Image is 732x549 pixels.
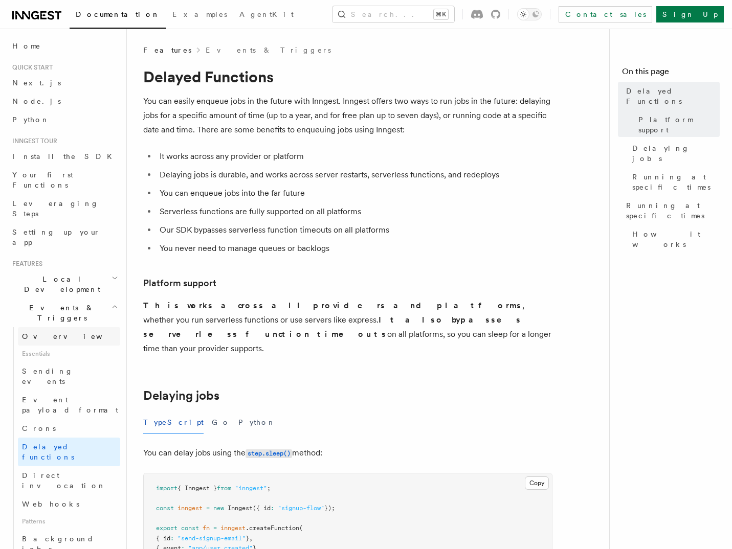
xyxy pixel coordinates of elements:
a: Running at specific times [628,168,720,196]
button: TypeScript [143,411,204,434]
span: export [156,524,178,532]
a: step.sleep() [246,448,292,457]
a: Direct invocation [18,466,120,495]
span: Overview [22,332,127,340]
span: .createFunction [246,524,299,532]
code: step.sleep() [246,449,292,458]
a: Node.js [8,92,120,110]
h1: Delayed Functions [143,67,552,86]
li: You can enqueue jobs into the far future [157,186,552,200]
a: Platform support [634,110,720,139]
span: Sending events [22,367,73,385]
a: Events & Triggers [206,45,331,55]
button: Local Development [8,270,120,299]
span: ({ id [253,505,271,512]
a: Delaying jobs [628,139,720,168]
a: Webhooks [18,495,120,513]
span: new [213,505,224,512]
span: inngest [178,505,203,512]
a: Contact sales [559,6,652,22]
span: Your first Functions [12,171,73,189]
span: : [170,535,174,542]
span: const [156,505,174,512]
span: Examples [172,10,227,18]
a: Your first Functions [8,166,120,194]
span: { Inngest } [178,485,217,492]
span: Running at specific times [626,200,720,221]
strong: This works across all providers and platforms [143,301,522,310]
a: Sending events [18,362,120,391]
a: Setting up your app [8,223,120,251]
li: Serverless functions are fully supported on all platforms [157,204,552,219]
h4: On this page [622,65,720,82]
span: Home [12,41,41,51]
span: "inngest" [235,485,267,492]
span: Direct invocation [22,471,106,490]
span: Install the SDK [12,152,118,161]
span: AgentKit [239,10,294,18]
span: How it works [632,229,720,249]
span: Running at specific times [632,172,720,192]
span: Crons [22,424,56,432]
a: Install the SDK [8,147,120,166]
span: = [213,524,217,532]
span: Features [8,260,42,268]
span: Quick start [8,63,53,72]
span: Setting up your app [12,228,100,246]
a: AgentKit [233,3,300,28]
a: Leveraging Steps [8,194,120,223]
span: , [249,535,253,542]
span: from [217,485,231,492]
span: Node.js [12,97,61,105]
a: Home [8,37,120,55]
span: Inngest tour [8,137,57,145]
a: Delaying jobs [143,388,219,403]
kbd: ⌘K [434,9,448,19]
span: fn [203,524,210,532]
p: You can delay jobs using the method: [143,446,552,461]
span: Patterns [18,513,120,530]
span: Documentation [76,10,160,18]
a: Platform support [143,276,216,290]
span: Leveraging Steps [12,199,99,218]
span: Delayed Functions [626,86,720,106]
button: Copy [525,476,549,490]
li: You never need to manage queues or backlogs [157,241,552,256]
a: Crons [18,419,120,438]
button: Events & Triggers [8,299,120,327]
a: How it works [628,225,720,254]
span: Event payload format [22,396,118,414]
span: ; [267,485,271,492]
span: "send-signup-email" [178,535,246,542]
span: Essentials [18,346,120,362]
a: Delayed Functions [622,82,720,110]
a: Examples [166,3,233,28]
span: Platform support [638,115,720,135]
span: Events & Triggers [8,303,112,323]
span: Delayed functions [22,443,74,461]
button: Toggle dark mode [517,8,542,20]
span: = [206,505,210,512]
span: Delaying jobs [632,143,720,164]
span: import [156,485,178,492]
span: Python [12,116,50,124]
button: Python [238,411,276,434]
span: } [246,535,249,542]
span: Local Development [8,274,112,294]
a: Next.js [8,74,120,92]
span: const [181,524,199,532]
span: : [271,505,274,512]
a: Running at specific times [622,196,720,225]
span: { id [156,535,170,542]
span: Inngest [228,505,253,512]
a: Sign Up [656,6,724,22]
p: , whether you run serverless functions or use servers like express. on all platforms, so you can ... [143,299,552,356]
span: Features [143,45,191,55]
a: Overview [18,327,120,346]
span: Webhooks [22,500,79,508]
p: You can easily enqueue jobs in the future with Inngest. Inngest offers two ways to run jobs in th... [143,94,552,137]
a: Event payload format [18,391,120,419]
li: Our SDK bypasses serverless function timeouts on all platforms [157,223,552,237]
a: Documentation [70,3,166,29]
span: "signup-flow" [278,505,324,512]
